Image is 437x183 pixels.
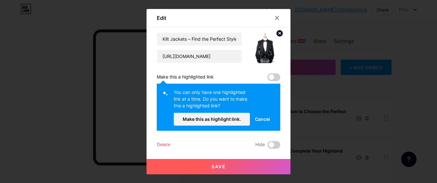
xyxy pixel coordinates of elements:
[255,141,265,149] span: Hide
[157,50,242,63] input: URL
[250,32,280,63] img: link_thumbnail
[147,159,290,174] button: Save
[211,164,226,169] span: Save
[174,113,250,126] button: Make this as highlight link.
[157,14,166,22] div: Edit
[157,141,170,149] div: Delete
[174,89,250,113] div: You can only have one highlighted link at a time. Do you want to make this a highlighted link?
[157,33,242,46] input: Title
[157,73,214,81] div: Make this a highlighted link
[183,116,241,122] span: Make this as highlight link.
[255,116,270,122] span: Cancel
[250,113,275,126] button: Cancel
